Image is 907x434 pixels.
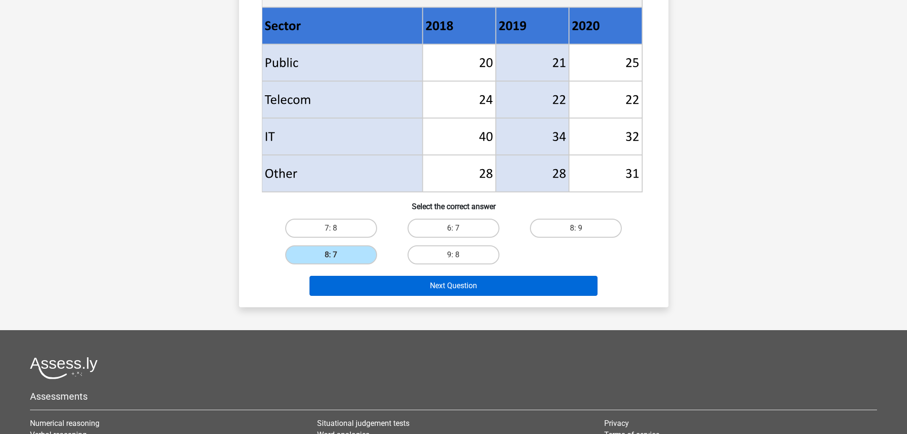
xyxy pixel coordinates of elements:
label: 8: 7 [285,245,377,264]
h5: Assessments [30,391,877,402]
a: Numerical reasoning [30,419,100,428]
a: Situational judgement tests [317,419,409,428]
label: 6: 7 [408,219,499,238]
img: Assessly logo [30,357,98,379]
label: 9: 8 [408,245,499,264]
label: 7: 8 [285,219,377,238]
label: 8: 9 [530,219,622,238]
a: Privacy [604,419,629,428]
button: Next Question [309,276,598,296]
h6: Select the correct answer [254,194,653,211]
